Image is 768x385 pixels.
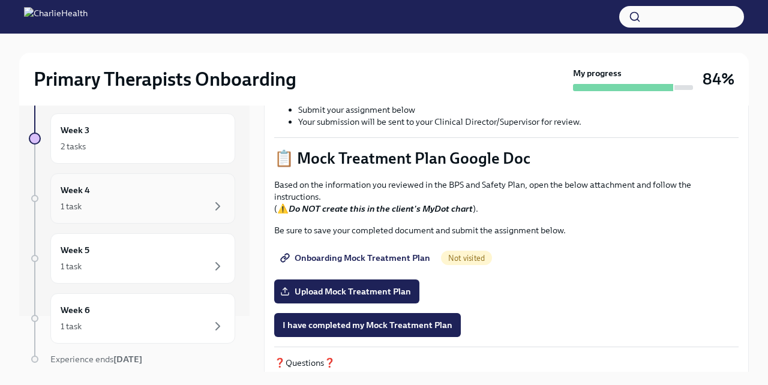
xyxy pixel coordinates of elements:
[50,354,142,365] span: Experience ends
[274,357,739,381] p: ❓Questions❓ If you have any questions, reach out to [PERSON_NAME] for support.
[34,67,296,91] h2: Primary Therapists Onboarding
[61,140,86,152] div: 2 tasks
[29,173,235,224] a: Week 41 task
[61,303,90,317] h6: Week 6
[61,124,89,137] h6: Week 3
[61,184,90,197] h6: Week 4
[61,260,82,272] div: 1 task
[61,243,89,257] h6: Week 5
[61,320,82,332] div: 1 task
[61,200,82,212] div: 1 task
[274,313,461,337] button: I have completed my Mock Treatment Plan
[298,116,739,128] li: Your submission will be sent to your Clinical Director/Supervisor for review.
[274,148,739,169] p: 📋 Mock Treatment Plan Google Doc
[703,68,734,90] h3: 84%
[441,254,492,263] span: Not visited
[573,67,622,79] strong: My progress
[274,224,739,236] p: Be sure to save your completed document and submit the assignment below.
[283,319,452,331] span: I have completed my Mock Treatment Plan
[298,104,739,116] li: Submit your assignment below
[274,246,439,270] a: Onboarding Mock Treatment Plan
[289,203,473,214] strong: Do NOT create this in the client's MyDot chart
[29,293,235,344] a: Week 61 task
[283,252,430,264] span: Onboarding Mock Treatment Plan
[29,113,235,164] a: Week 32 tasks
[29,233,235,284] a: Week 51 task
[24,7,88,26] img: CharlieHealth
[274,179,739,215] p: Based on the information you reviewed in the BPS and Safety Plan, open the below attachment and f...
[274,279,419,303] label: Upload Mock Treatment Plan
[113,354,142,365] strong: [DATE]
[283,285,411,297] span: Upload Mock Treatment Plan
